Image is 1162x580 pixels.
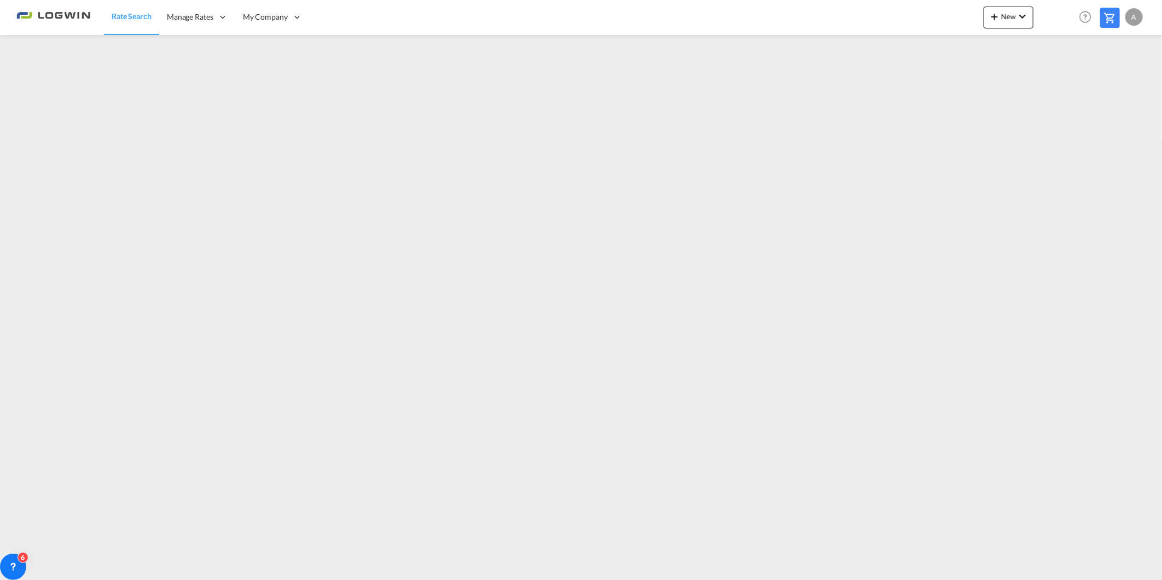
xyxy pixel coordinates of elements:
[16,5,90,30] img: 2761ae10d95411efa20a1f5e0282d2d7.png
[1076,8,1095,26] span: Help
[988,12,1029,21] span: New
[167,11,213,22] span: Manage Rates
[1076,8,1100,27] div: Help
[984,7,1033,28] button: icon-plus 400-fgNewicon-chevron-down
[1016,10,1029,23] md-icon: icon-chevron-down
[1125,8,1143,26] div: A
[988,10,1001,23] md-icon: icon-plus 400-fg
[112,11,152,21] span: Rate Search
[243,11,288,22] span: My Company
